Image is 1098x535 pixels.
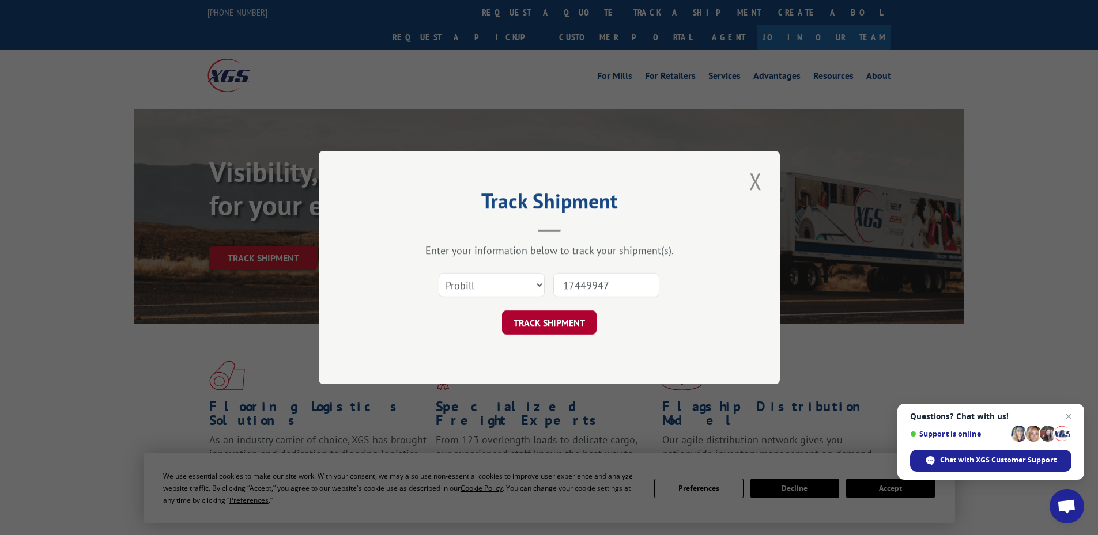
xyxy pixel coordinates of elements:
[746,165,765,197] button: Close modal
[940,455,1057,465] span: Chat with XGS Customer Support
[910,430,1007,438] span: Support is online
[376,193,722,215] h2: Track Shipment
[1050,489,1084,523] a: Open chat
[376,244,722,257] div: Enter your information below to track your shipment(s).
[502,310,597,335] button: TRACK SHIPMENT
[910,450,1071,472] span: Chat with XGS Customer Support
[910,412,1071,421] span: Questions? Chat with us!
[553,273,659,297] input: Number(s)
